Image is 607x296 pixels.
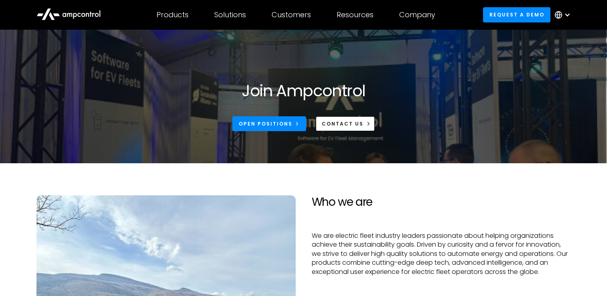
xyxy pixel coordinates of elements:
[312,195,571,209] h2: Who we are
[399,10,435,19] div: Company
[483,7,550,22] a: Request a demo
[156,10,189,19] div: Products
[242,81,365,100] h1: Join Ampcontrol
[232,116,306,131] a: Open Positions
[239,120,292,128] div: Open Positions
[337,10,374,19] div: Resources
[322,120,363,128] div: CONTACT US
[214,10,246,19] div: Solutions
[316,116,375,131] a: CONTACT US
[312,231,571,276] p: We are electric fleet industry leaders passionate about helping organizations achieve their susta...
[272,10,311,19] div: Customers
